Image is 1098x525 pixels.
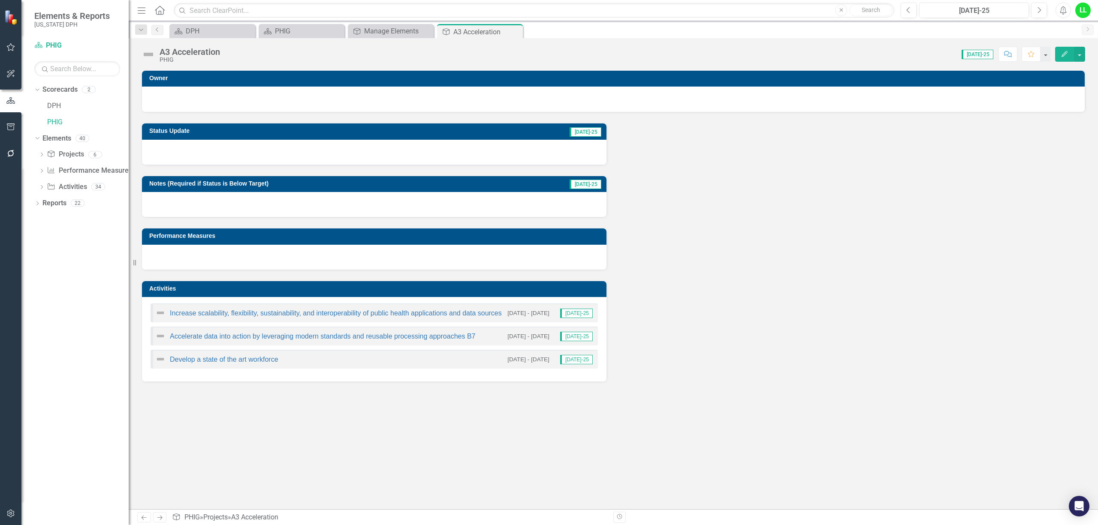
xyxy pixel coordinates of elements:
[149,180,505,187] h3: Notes (Required if Status is Below Target)
[47,101,129,111] a: DPH
[47,166,132,176] a: Performance Measures
[922,6,1026,16] div: [DATE]-25
[570,127,601,137] span: [DATE]-25
[71,200,84,207] div: 22
[560,332,593,341] span: [DATE]-25
[170,333,475,340] a: Accelerate data into action by leveraging modern standards and reusable processing approaches B7
[149,285,602,292] h3: Activities
[149,75,1080,81] h3: Owner
[155,308,166,318] img: Not Defined
[1069,496,1089,516] div: Open Intercom Messenger
[919,3,1029,18] button: [DATE]-25
[34,41,120,51] a: PHIG
[149,233,602,239] h3: Performance Measures
[47,117,129,127] a: PHIG
[170,309,502,317] a: Increase scalability, flexibility, sustainability, and interoperability of public health applicat...
[4,10,19,25] img: ClearPoint Strategy
[34,21,110,28] small: [US_STATE] DPH
[570,180,601,189] span: [DATE]-25
[560,309,593,318] span: [DATE]-25
[88,151,102,158] div: 6
[82,86,96,93] div: 2
[34,61,120,76] input: Search Below...
[91,183,105,191] div: 34
[47,150,84,159] a: Projects
[507,309,549,317] small: [DATE] - [DATE]
[42,85,78,95] a: Scorecards
[155,331,166,341] img: Not Defined
[34,11,110,21] span: Elements & Reports
[42,134,71,144] a: Elements
[261,26,342,36] a: PHIG
[160,47,220,57] div: A3 Acceleration
[275,26,342,36] div: PHIG
[849,4,892,16] button: Search
[174,3,894,18] input: Search ClearPoint...
[507,355,549,363] small: [DATE] - [DATE]
[142,48,155,61] img: Not Defined
[149,128,400,134] h3: Status Update
[350,26,431,36] a: Manage Elements
[186,26,253,36] div: DPH
[172,26,253,36] a: DPH
[560,355,593,364] span: [DATE]-25
[155,354,166,364] img: Not Defined
[75,135,89,142] div: 40
[172,513,607,522] div: » »
[160,57,220,63] div: PHIG
[42,198,66,208] a: Reports
[231,513,278,521] div: A3 Acceleration
[862,6,880,13] span: Search
[184,513,200,521] a: PHIG
[962,50,993,59] span: [DATE]-25
[1075,3,1091,18] button: LL
[47,182,87,192] a: Activities
[364,26,431,36] div: Manage Elements
[170,356,278,363] a: Develop a state of the art workforce
[507,332,549,340] small: [DATE] - [DATE]
[203,513,228,521] a: Projects
[453,27,521,37] div: A3 Acceleration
